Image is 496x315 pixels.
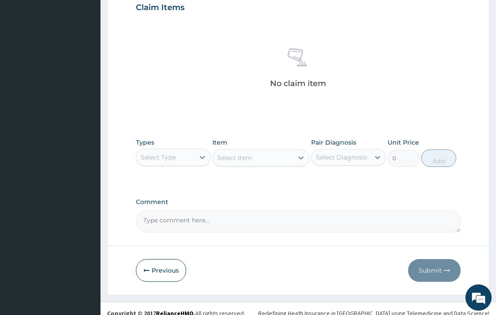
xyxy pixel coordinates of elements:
h3: Claim Items [136,3,184,13]
div: Select Diagnosis [316,153,367,162]
div: Chat with us now [45,49,147,60]
div: Minimize live chat window [143,4,164,25]
span: We're online! [51,99,121,187]
label: Item [212,138,227,147]
p: No claim item [270,79,326,88]
div: Select Type [141,153,176,162]
button: Add [421,149,456,167]
label: Pair Diagnosis [311,138,356,147]
img: d_794563401_company_1708531726252_794563401 [16,44,35,66]
label: Unit Price [388,138,419,147]
textarea: Type your message and hit 'Enter' [4,217,166,247]
label: Types [136,139,154,146]
label: Comment [136,198,460,206]
button: Previous [136,259,186,282]
button: Submit [408,259,461,282]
